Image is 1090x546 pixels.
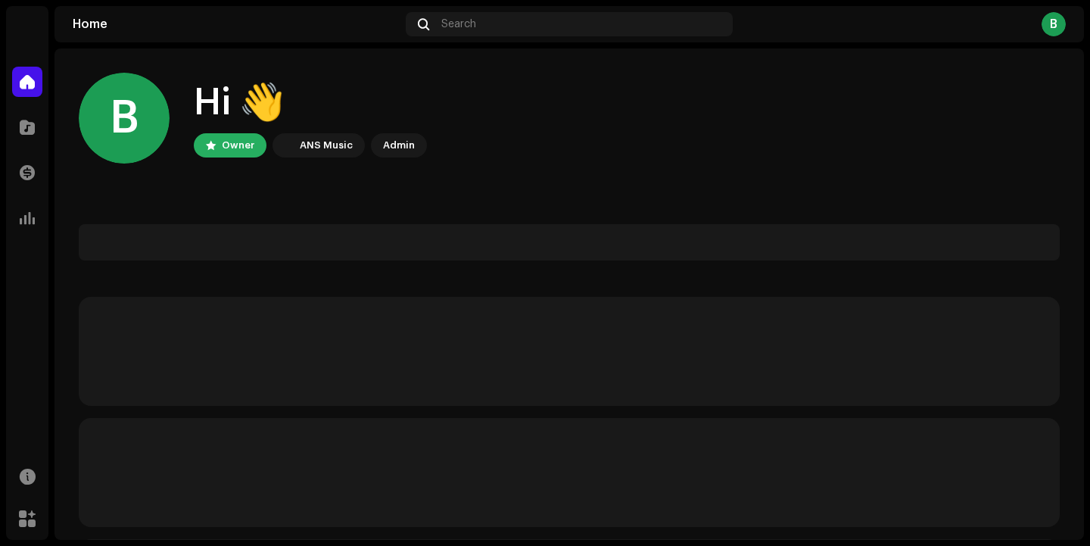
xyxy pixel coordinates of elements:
div: ANS Music [300,136,353,154]
div: B [79,73,170,164]
div: Owner [222,136,254,154]
div: Hi 👋 [194,79,427,127]
div: B [1042,12,1066,36]
div: Home [73,18,400,30]
img: bb356b9b-6e90-403f-adc8-c282c7c2e227 [276,136,294,154]
span: Search [441,18,476,30]
div: Admin [383,136,415,154]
